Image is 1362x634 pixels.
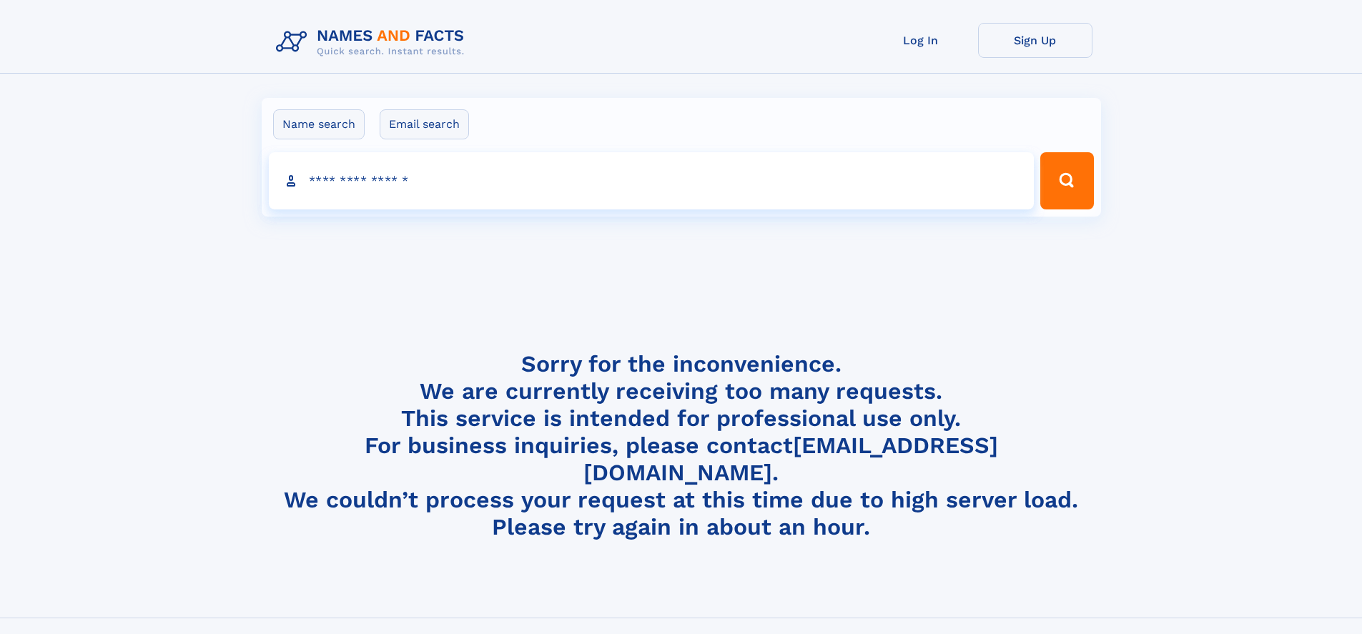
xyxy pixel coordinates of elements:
[583,432,998,486] a: [EMAIL_ADDRESS][DOMAIN_NAME]
[1040,152,1093,209] button: Search Button
[864,23,978,58] a: Log In
[269,152,1035,209] input: search input
[273,109,365,139] label: Name search
[270,23,476,61] img: Logo Names and Facts
[978,23,1092,58] a: Sign Up
[380,109,469,139] label: Email search
[270,350,1092,541] h4: Sorry for the inconvenience. We are currently receiving too many requests. This service is intend...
